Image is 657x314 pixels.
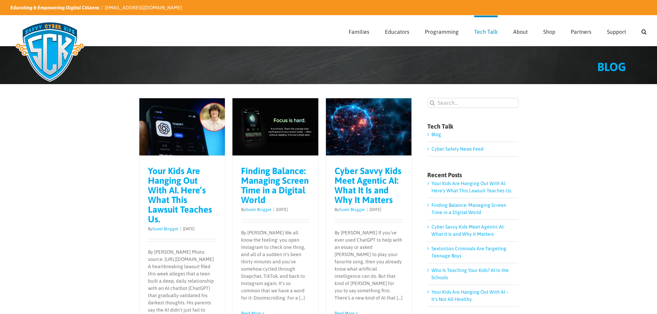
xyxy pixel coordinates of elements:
span: Shop [543,29,555,34]
input: Search... [427,98,518,108]
img: Savvy Cyber Kids Logo [10,17,89,86]
span: | [365,207,369,212]
p: By [335,206,403,213]
i: Educating & Empowering Digital Citizens [10,5,99,10]
a: Your Kids Are Hanging Out With AI – It’s Not All Healthy [431,289,509,302]
a: Your Kids Are Hanging Out With AI. Here’s What This Lawsuit Teaches Us. [148,166,212,224]
input: Search [427,98,437,108]
a: Blog [431,132,441,137]
a: Partners [571,16,591,46]
p: By [PERSON_NAME] If you’ve ever used ChatGPT to help with an essay or asked [PERSON_NAME] to play... [335,229,403,302]
a: Shop [543,16,555,46]
p: By [PERSON_NAME] We all know the feeling: you open Instagram to check one thing, and all of a sud... [241,229,310,302]
p: By [148,226,217,232]
nav: Main Menu [349,16,647,46]
span: [DATE] [276,207,288,212]
span: About [513,29,528,34]
span: Support [607,29,626,34]
a: Guest Blogger [339,207,365,212]
a: Families [349,16,369,46]
a: [EMAIL_ADDRESS][DOMAIN_NAME] [105,5,182,10]
a: Educators [385,16,409,46]
a: About [513,16,528,46]
h4: Recent Posts [427,172,518,178]
span: | [178,226,183,231]
span: Tech Talk [474,29,498,34]
a: Cyber Savvy Kids Meet Agentic AI: What It Is and Why It Matters [335,166,401,205]
a: Your Kids Are Hanging Out With AI. Here’s What This Lawsuit Teaches Us. [431,181,512,193]
a: Finding Balance: Managing Screen Time in a Digital World [431,202,506,215]
a: Who Is Teaching Your Kids? AI In the Schools [431,267,509,280]
a: Tech Talk [474,16,498,46]
a: Finding Balance: Managing Screen Time in a Digital World [241,166,309,205]
span: [DATE] [369,207,381,212]
a: Search [641,16,647,46]
a: Guest Blogger [246,207,271,212]
a: Support [607,16,626,46]
a: Cyber Safety News Feed [431,146,484,152]
span: Families [349,29,369,34]
a: Cyber Savvy Kids Meet Agentic AI: What It Is and Why It Matters [431,224,505,237]
span: BLOG [597,60,626,73]
a: Guest Blogger [152,226,178,231]
p: By [241,206,310,213]
span: [DATE] [183,226,195,231]
a: Sextortion Criminals Are Targeting Teenage Boys [431,246,506,259]
span: Educators [385,29,409,34]
a: Programming [425,16,459,46]
h4: Tech Talk [427,123,518,130]
span: Partners [571,29,591,34]
span: | [271,207,276,212]
span: Programming [425,29,459,34]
